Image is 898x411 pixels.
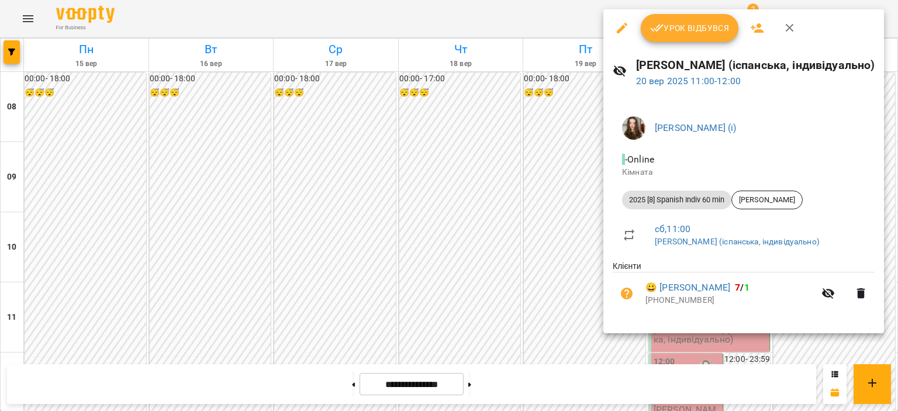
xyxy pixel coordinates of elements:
p: [PHONE_NUMBER] [645,295,814,306]
a: [PERSON_NAME] (іспанська, індивідуально) [655,237,820,246]
span: 2025 [8] Spanish Indiv 60 min [622,195,731,205]
span: Урок відбувся [650,21,730,35]
img: f828951e34a2a7ae30fa923eeeaf7e77.jpg [622,116,645,140]
button: Урок відбувся [641,14,739,42]
p: Кімната [622,167,865,178]
b: / [735,282,749,293]
a: [PERSON_NAME] (і) [655,122,737,133]
div: [PERSON_NAME] [731,191,803,209]
span: 7 [735,282,740,293]
h6: [PERSON_NAME] (іспанська, індивідуально) [636,56,875,74]
span: 1 [744,282,750,293]
a: 20 вер 2025 11:00-12:00 [636,75,741,87]
a: сб , 11:00 [655,223,690,234]
a: 😀 [PERSON_NAME] [645,281,730,295]
ul: Клієнти [613,260,875,319]
button: Візит ще не сплачено. Додати оплату? [613,279,641,308]
span: [PERSON_NAME] [732,195,802,205]
span: - Online [622,154,657,165]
